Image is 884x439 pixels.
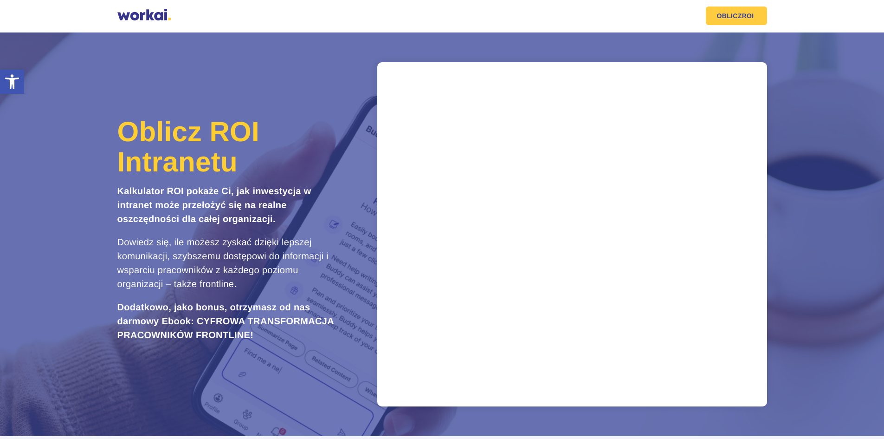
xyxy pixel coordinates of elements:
[742,13,754,19] em: ROI
[117,237,329,289] span: Dowiedz się, ile możesz zyskać dzięki lepszej komunikacji, szybszemu dostępowi do informacji i ws...
[706,7,767,25] a: OBLICZROI
[117,302,334,341] strong: Dodatkowo, jako bonus, otrzymasz od nas darmowy Ebook: CYFROWA TRANSFORMACJA PRACOWNIKÓW FRONTLINE!
[117,116,260,177] span: Oblicz ROI Intranetu
[117,186,311,224] strong: Kalkulator ROI pokaże Ci, jak inwestycja w intranet może przełożyć się na realne oszczędności dla...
